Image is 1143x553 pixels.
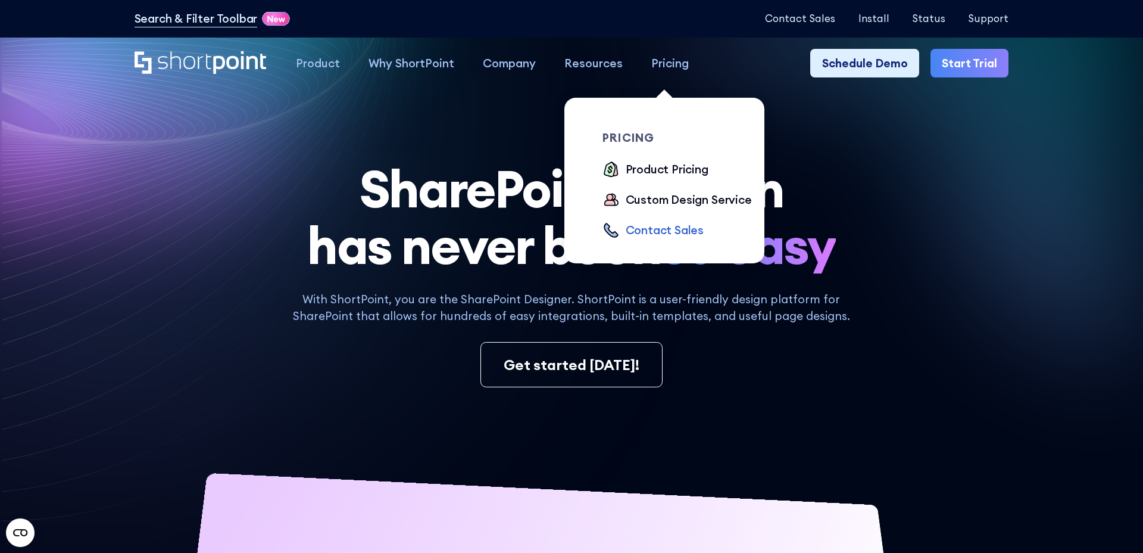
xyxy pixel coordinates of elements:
a: Schedule Demo [810,49,919,77]
a: Contact Sales [765,13,835,24]
a: Search & Filter Toolbar [135,10,258,27]
a: Product Pricing [602,161,708,180]
div: Get started [DATE]! [504,354,639,375]
div: Product [296,55,340,72]
div: Contact Sales [626,222,704,239]
div: Why ShortPoint [368,55,454,72]
a: Product [282,49,354,77]
div: Resources [564,55,623,72]
h1: SharePoint Design has never been [135,160,1009,274]
a: Status [912,13,945,24]
a: Start Trial [930,49,1008,77]
a: Contact Sales [602,222,704,241]
div: Company [483,55,536,72]
a: Why ShortPoint [354,49,469,77]
a: Home [135,51,267,76]
a: Install [858,13,889,24]
span: so easy [661,217,836,274]
button: Open CMP widget [6,518,35,547]
a: Custom Design Service [602,191,751,210]
p: With ShortPoint, you are the SharePoint Designer. ShortPoint is a user-friendly design platform f... [282,291,861,325]
div: Product Pricing [626,161,708,178]
div: Custom Design Service [626,191,752,209]
a: Pricing [637,49,703,77]
a: Support [968,13,1008,24]
div: Pricing [651,55,689,72]
iframe: Chat Widget [1083,496,1143,553]
a: Resources [550,49,637,77]
div: pricing [602,132,763,144]
a: Get started [DATE]! [480,342,663,387]
a: Company [469,49,550,77]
